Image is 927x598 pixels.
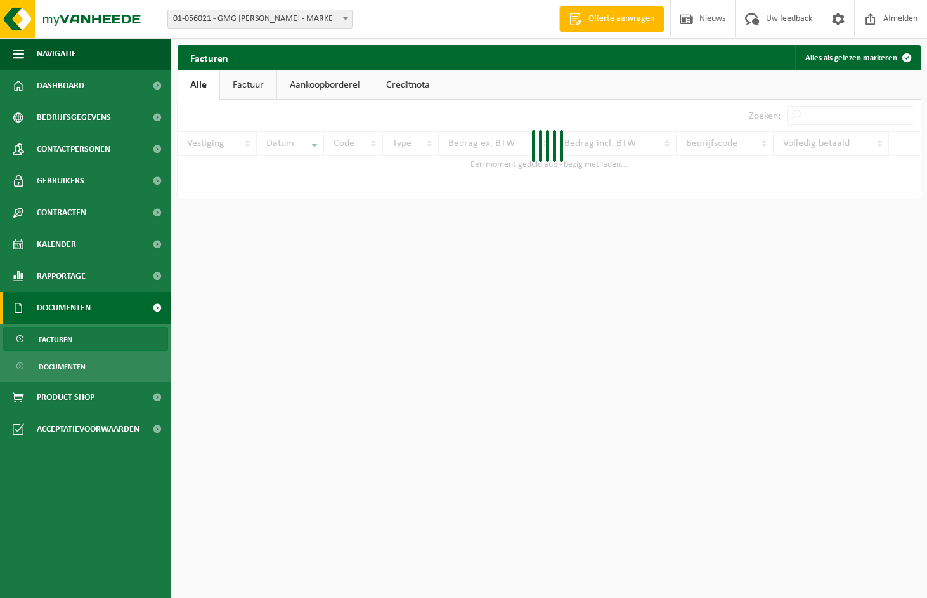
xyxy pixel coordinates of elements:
h2: Facturen [178,45,241,70]
span: Kalender [37,229,76,260]
span: Dashboard [37,70,84,102]
a: Factuur [220,70,276,100]
a: Alle [178,70,219,100]
a: Documenten [3,354,168,378]
span: Documenten [39,355,86,379]
span: Documenten [37,292,91,324]
span: Facturen [39,328,72,352]
span: Offerte aanvragen [585,13,658,25]
span: 01-056021 - GMG LUCAS ZEEFDRUK - MARKE [167,10,353,29]
span: Bedrijfsgegevens [37,102,111,133]
a: Offerte aanvragen [559,6,664,32]
span: 01-056021 - GMG LUCAS ZEEFDRUK - MARKE [168,10,352,28]
span: Acceptatievoorwaarden [37,413,139,445]
a: Facturen [3,327,168,351]
span: Navigatie [37,38,76,70]
button: Alles als gelezen markeren [795,45,919,70]
span: Gebruikers [37,165,84,197]
span: Rapportage [37,260,86,292]
span: Product Shop [37,382,94,413]
span: Contracten [37,197,86,229]
a: Aankoopborderel [277,70,373,100]
span: Contactpersonen [37,133,110,165]
a: Creditnota [373,70,443,100]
